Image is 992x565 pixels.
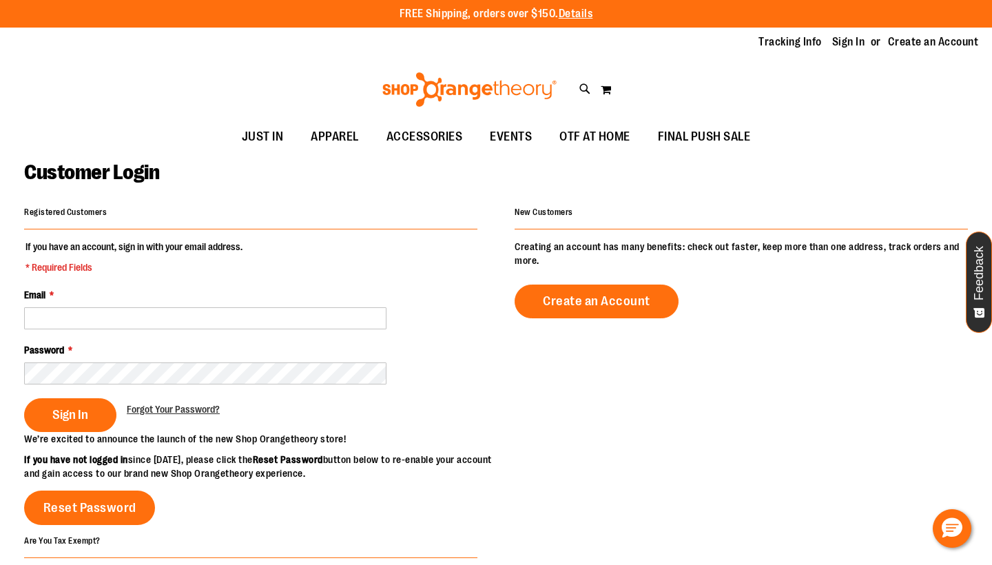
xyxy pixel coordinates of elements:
a: FINAL PUSH SALE [644,121,765,153]
strong: Registered Customers [24,207,107,217]
a: JUST IN [228,121,298,153]
strong: If you have not logged in [24,454,128,465]
span: Feedback [973,246,986,300]
strong: Reset Password [253,454,323,465]
span: JUST IN [242,121,284,152]
a: Details [559,8,593,20]
a: OTF AT HOME [546,121,644,153]
span: Email [24,289,45,300]
p: since [DATE], please click the button below to re-enable your account and gain access to our bran... [24,453,496,480]
a: APPAREL [297,121,373,153]
span: FINAL PUSH SALE [658,121,751,152]
a: Tracking Info [758,34,822,50]
a: Create an Account [515,285,679,318]
span: Sign In [52,407,88,422]
span: APPAREL [311,121,359,152]
legend: If you have an account, sign in with your email address. [24,240,244,274]
p: We’re excited to announce the launch of the new Shop Orangetheory store! [24,432,496,446]
strong: Are You Tax Exempt? [24,535,101,545]
a: Sign In [832,34,865,50]
p: Creating an account has many benefits: check out faster, keep more than one address, track orders... [515,240,968,267]
span: Password [24,345,64,356]
span: Reset Password [43,500,136,515]
button: Sign In [24,398,116,432]
a: Reset Password [24,491,155,525]
strong: New Customers [515,207,573,217]
a: Forgot Your Password? [127,402,220,416]
span: Customer Login [24,161,159,184]
span: Forgot Your Password? [127,404,220,415]
button: Hello, have a question? Let’s chat. [933,509,971,548]
span: * Required Fields [25,260,242,274]
span: Create an Account [543,294,650,309]
a: ACCESSORIES [373,121,477,153]
a: EVENTS [476,121,546,153]
span: OTF AT HOME [559,121,630,152]
a: Create an Account [888,34,979,50]
span: ACCESSORIES [386,121,463,152]
button: Feedback - Show survey [966,232,992,333]
img: Shop Orangetheory [380,72,559,107]
span: EVENTS [490,121,532,152]
p: FREE Shipping, orders over $150. [400,6,593,22]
